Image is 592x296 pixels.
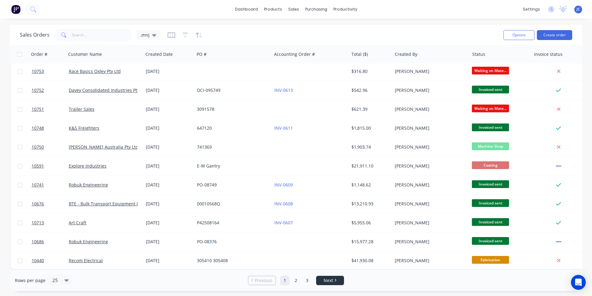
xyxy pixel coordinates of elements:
[197,106,266,112] div: 3091578
[32,195,69,213] a: 10676
[472,86,509,93] span: Invoiced sent
[32,163,44,169] span: 10591
[146,220,192,226] div: [DATE]
[274,201,293,207] a: INV-0608
[351,220,388,226] div: $5,955.06
[197,125,266,131] div: 647120
[32,100,69,119] a: 10751
[351,68,388,74] div: $316.80
[351,106,388,112] div: $621.39
[577,7,580,12] span: JC
[520,5,543,14] div: settings
[395,125,464,131] div: [PERSON_NAME]
[395,51,417,57] div: Created By
[246,276,346,285] ul: Pagination
[291,276,301,285] a: Page 2
[197,220,266,226] div: P42508164
[146,106,192,112] div: [DATE]
[395,106,464,112] div: [PERSON_NAME]
[72,29,132,41] input: Search...
[351,258,388,264] div: $41,930.08
[32,251,69,270] a: 10440
[197,258,266,264] div: 305410 305408
[69,87,147,93] a: Davey Consolidated Industries Pty Ltd
[472,256,509,264] span: Fabrication
[32,125,44,131] span: 10748
[197,163,266,169] div: E-W Gantry
[197,87,266,93] div: DCI-095749
[285,5,302,14] div: sales
[69,144,138,150] a: [PERSON_NAME] Australia Pty Ltd
[303,276,312,285] a: Page 3
[351,51,368,57] div: Total ($)
[351,87,388,93] div: $542.96
[32,176,69,194] a: 10741
[274,182,293,188] a: INV-0609
[146,239,192,245] div: [DATE]
[32,157,69,175] a: 10591
[395,144,464,150] div: [PERSON_NAME]
[274,51,315,57] div: Accounting Order #
[351,182,388,188] div: $1,148.62
[69,106,94,112] a: Trailer Sales
[69,125,99,131] a: K&S Freighters
[503,30,534,40] button: Options
[534,51,563,57] div: Invoice status
[472,142,509,150] span: Machine Shop
[32,119,69,137] a: 10748
[69,220,86,226] a: Art Craft
[32,232,69,251] a: 10686
[261,5,285,14] div: products
[395,201,464,207] div: [PERSON_NAME]
[32,106,44,112] span: 10751
[68,51,102,57] div: Customer Name
[472,218,509,226] span: Invoiced sent
[324,277,333,284] span: Next
[472,180,509,188] span: Invoiced sent
[32,239,44,245] span: 10686
[274,125,293,131] a: INV-0611
[146,68,192,74] div: [DATE]
[146,201,192,207] div: [DATE]
[15,277,46,284] span: Rows per page
[472,199,509,207] span: Invoiced sent
[197,239,266,245] div: PO-08376
[274,220,293,226] a: INV-0607
[32,220,44,226] span: 10713
[351,163,388,169] div: $21,911.10
[472,237,509,245] span: Invoiced sent
[146,163,192,169] div: [DATE]
[197,182,266,188] div: PO-08749
[395,68,464,74] div: [PERSON_NAME]
[11,5,20,14] img: Factory
[232,5,261,14] a: dashboard
[395,220,464,226] div: [PERSON_NAME]
[571,275,586,290] div: Open Intercom Messenger
[32,182,44,188] span: 10741
[32,138,69,156] a: 10750
[32,201,44,207] span: 10676
[472,123,509,131] span: Invoiced sent
[32,258,44,264] span: 10440
[330,5,360,14] div: productivity
[280,276,289,285] a: Page 1 is your current page
[197,144,266,150] div: 741369
[32,87,44,93] span: 10752
[32,213,69,232] a: 10713
[472,161,509,169] span: Coating
[146,182,192,188] div: [DATE]
[351,125,388,131] div: $1,815.00
[197,201,266,207] div: 00010568Q
[146,51,173,57] div: Created Date
[537,30,572,40] button: Create order
[146,258,192,264] div: [DATE]
[146,87,192,93] div: [DATE]
[472,67,509,74] span: Waiting on Mate...
[69,163,107,169] a: Explore Industries
[351,144,388,150] div: $1,903.74
[69,201,150,207] a: BTE - Bulk Transport Equipment Pty Ltd
[32,62,69,81] a: 10753
[69,258,103,263] a: Recom Electrical
[141,32,150,38] span: ,mnj
[32,144,44,150] span: 10750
